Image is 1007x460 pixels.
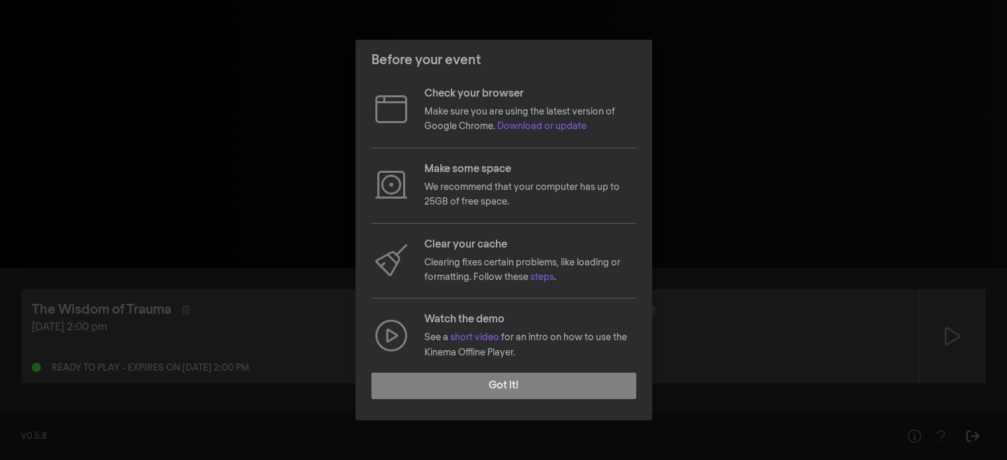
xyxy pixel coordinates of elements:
p: Make some space [424,161,636,177]
p: Make sure you are using the latest version of Google Chrome. [424,105,636,134]
p: Clearing fixes certain problems, like loading or formatting. Follow these . [424,255,636,285]
p: Clear your cache [424,237,636,253]
a: short video [450,333,499,342]
p: We recommend that your computer has up to 25GB of free space. [424,180,636,210]
button: Got it! [371,373,636,399]
a: Download or update [497,122,587,131]
p: Check your browser [424,86,636,102]
p: Watch the demo [424,312,636,328]
header: Before your event [356,40,652,81]
p: See a for an intro on how to use the Kinema Offline Player. [424,330,636,360]
a: steps [530,273,554,282]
